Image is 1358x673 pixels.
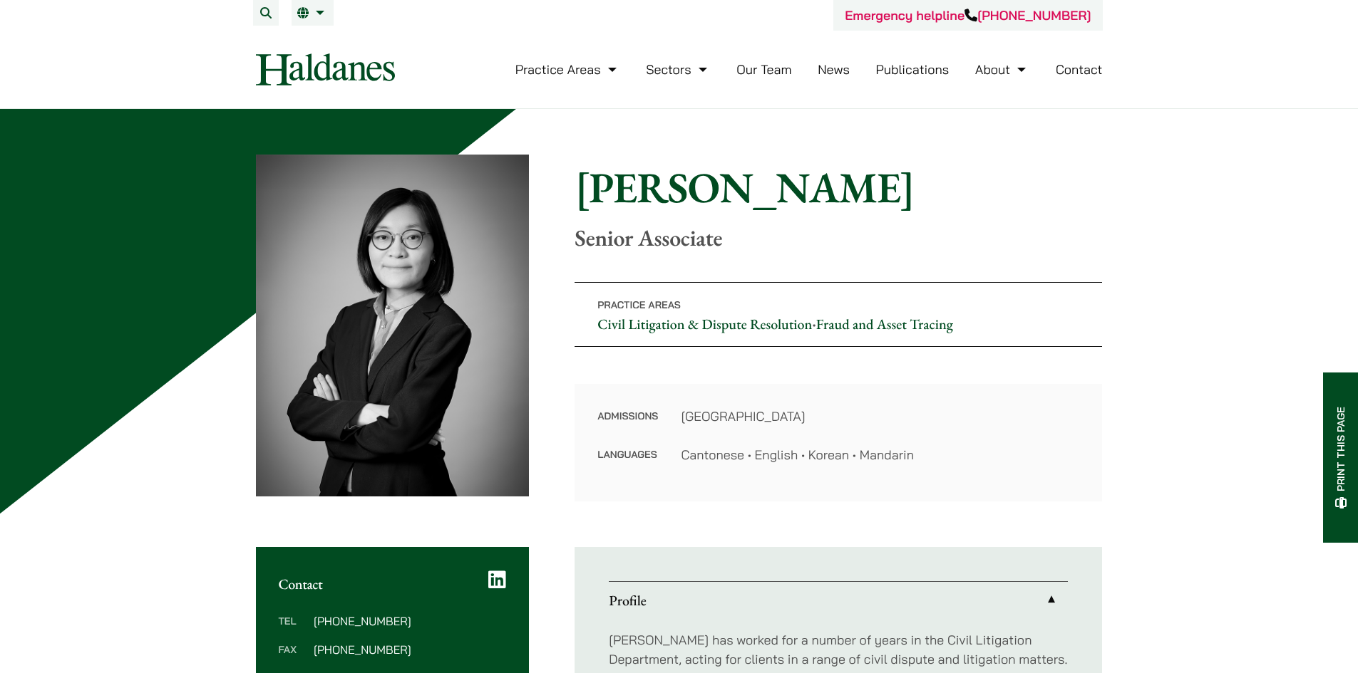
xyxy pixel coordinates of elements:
[681,445,1079,464] dd: Cantonese • English • Korean • Mandarin
[575,224,1102,251] p: Senior Associate
[279,575,507,593] h2: Contact
[646,61,710,78] a: Sectors
[816,315,953,333] a: Fraud and Asset Tracing
[597,298,681,311] span: Practice Areas
[876,61,950,78] a: Publications
[681,407,1079,426] dd: [GEOGRAPHIC_DATA]
[575,162,1102,213] h1: [PERSON_NAME]
[609,582,1068,619] a: Profile
[736,61,791,78] a: Our Team
[279,615,308,644] dt: Tel
[597,315,812,333] a: Civil Litigation & Dispute Resolution
[597,407,658,445] dt: Admissions
[597,445,658,464] dt: Languages
[818,61,850,78] a: News
[314,615,506,627] dd: [PHONE_NUMBER]
[314,644,506,655] dd: [PHONE_NUMBER]
[515,61,620,78] a: Practice Areas
[975,61,1029,78] a: About
[297,7,328,19] a: EN
[488,570,506,590] a: LinkedIn
[1056,61,1103,78] a: Contact
[845,7,1091,24] a: Emergency helpline[PHONE_NUMBER]
[279,644,308,672] dt: Fax
[609,630,1068,669] p: [PERSON_NAME] has worked for a number of years in the Civil Litigation Department, acting for cli...
[575,282,1102,347] p: •
[256,53,395,85] img: Logo of Haldanes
